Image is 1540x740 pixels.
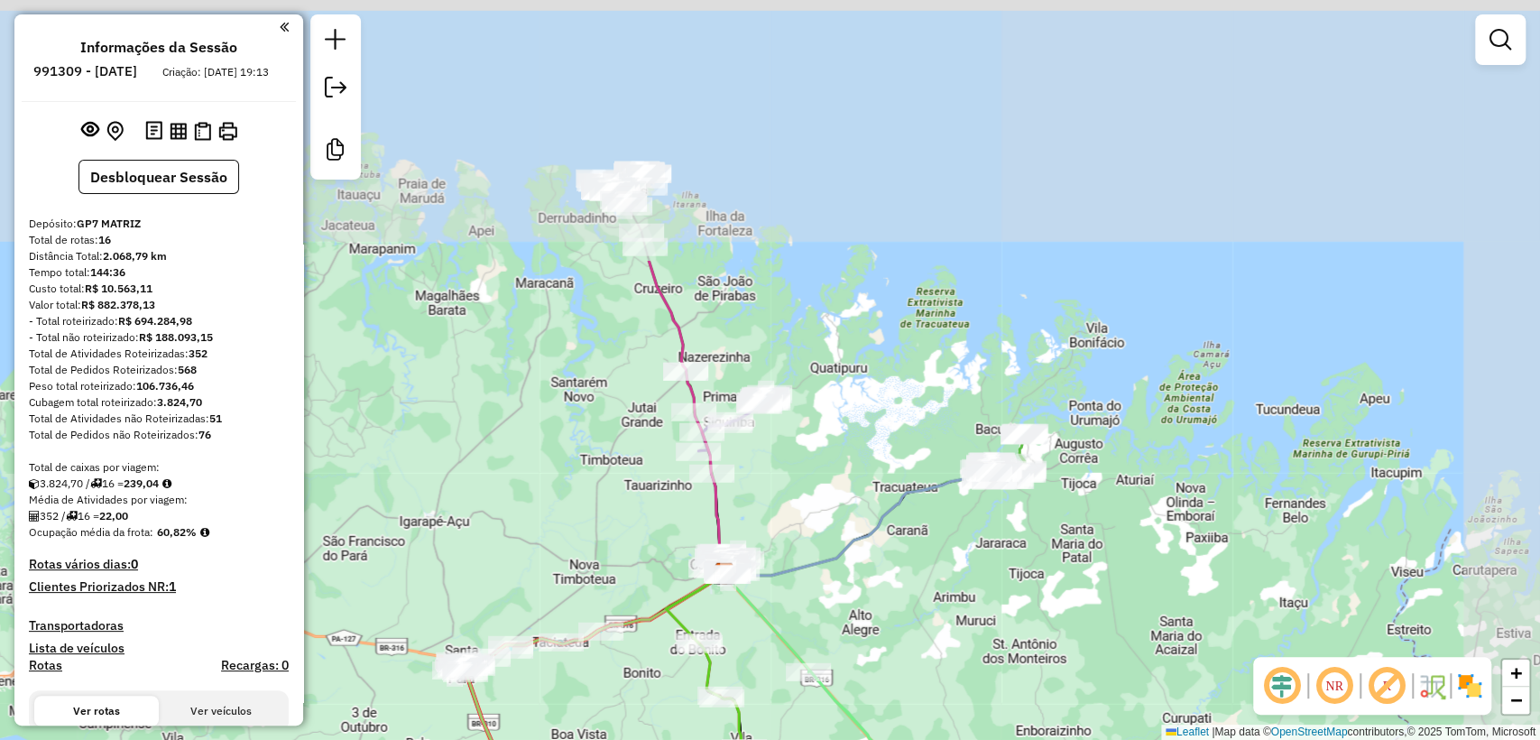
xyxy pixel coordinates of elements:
[198,428,211,441] strong: 76
[162,478,171,489] i: Meta Caixas/viagem: 220,00 Diferença: 19,04
[29,459,289,476] div: Total de caixas por viagem:
[964,460,1010,478] div: Atividade não roteirizada - ROSA BAR
[1482,22,1518,58] a: Exibir filtros
[29,557,289,572] h4: Rotas vários dias:
[967,458,1012,476] div: Atividade não roteirizada - PAN E MINI BOX IDEAL
[139,330,213,344] strong: R$ 188.093,15
[966,456,1011,474] div: Atividade não roteirizada - MERCADINHO DO EDIR
[29,658,62,673] a: Rotas
[78,116,103,145] button: Exibir sessão original
[966,462,1011,480] div: Atividade não roteirizada - BAR DO WAL
[970,455,1015,473] div: Atividade não roteirizada - BOTECO DO GATO
[1365,664,1408,708] span: Exibir rótulo
[221,658,289,673] h4: Recargas: 0
[975,461,1020,479] div: Atividade não roteirizada - LOPES BEBIDAS
[29,313,289,329] div: - Total roteirizado:
[29,411,289,427] div: Total de Atividades não Roteirizadas:
[29,248,289,264] div: Distância Total:
[1417,671,1446,700] img: Fluxo de ruas
[29,329,289,346] div: - Total não roteirizado:
[968,453,1013,471] div: Atividade não roteirizada - IMPERIAL STORE
[80,39,237,56] h4: Informações da Sessão
[967,464,1012,482] div: Atividade não roteirizada - CASA DUARTE
[962,459,1007,477] div: Atividade não roteirizada - AeD BEBIDAS 2
[78,160,239,194] button: Desbloquear Sessão
[1212,726,1214,738] span: |
[960,460,1005,478] div: Atividade não roteirizada - POINT DAS BEBEIDAS
[29,508,289,524] div: 352 / 16 =
[970,457,1015,475] div: Atividade não roteirizada - MAIA BEBIDAS
[1161,725,1540,740] div: Map data © contributors,© 2025 TomTom, Microsoft
[77,217,141,230] strong: GP7 MATRIZ
[318,69,354,110] a: Exportar sessão
[29,297,289,313] div: Valor total:
[29,378,289,394] div: Peso total roteirizado:
[29,281,289,297] div: Custo total:
[29,476,289,492] div: 3.824,70 / 16 =
[1502,660,1529,687] a: Zoom in
[99,509,128,523] strong: 22,00
[178,363,197,376] strong: 568
[29,579,289,595] h4: Clientes Priorizados NR:
[971,463,1016,481] div: Atividade não roteirizada - HIPER DEUS E VIDO
[189,347,207,360] strong: 352
[318,22,354,62] a: Nova sessão e pesquisa
[166,118,190,143] button: Visualizar relatório de Roteirização
[1455,671,1484,700] img: Exibir/Ocultar setores
[1260,664,1304,708] span: Ocultar deslocamento
[124,476,159,490] strong: 239,04
[200,527,209,538] em: Média calculada utilizando a maior ocupação (%Peso ou %Cubagem) de cada rota da sessão. Rotas cro...
[34,696,159,726] button: Ver rotas
[29,525,153,539] span: Ocupação média da frota:
[1510,661,1522,684] span: +
[713,562,736,586] img: GP7 MATRIZ
[1313,664,1356,708] span: Ocultar NR
[157,525,197,539] strong: 60,82%
[29,232,289,248] div: Total de rotas:
[98,233,111,246] strong: 16
[142,117,166,145] button: Logs desbloquear sessão
[29,492,289,508] div: Média de Atividades por viagem:
[155,64,276,80] div: Criação: [DATE] 19:13
[81,298,155,311] strong: R$ 882.378,13
[966,463,1011,481] div: Atividade não roteirizada - BARBEARIA ESTILO VIP
[209,412,222,425] strong: 51
[29,618,289,634] h4: Transportadoras
[131,556,138,572] strong: 0
[136,379,194,393] strong: 106.736,46
[85,282,152,295] strong: R$ 10.563,11
[103,117,127,145] button: Centralizar mapa no depósito ou ponto de apoio
[29,511,40,522] i: Total de Atividades
[29,264,289,281] div: Tempo total:
[29,362,289,378] div: Total de Pedidos Roteirizados:
[1510,689,1522,711] span: −
[215,118,241,144] button: Imprimir Rotas
[29,427,289,443] div: Total de Pedidos não Roteirizados:
[1271,726,1348,738] a: OpenStreetMap
[90,478,102,489] i: Total de rotas
[1502,687,1529,714] a: Zoom out
[33,63,137,79] h6: 991309 - [DATE]
[90,265,125,279] strong: 144:36
[103,249,167,263] strong: 2.068,79 km
[169,578,176,595] strong: 1
[66,511,78,522] i: Total de rotas
[318,132,354,172] a: Criar modelo
[29,478,40,489] i: Cubagem total roteirizado
[29,216,289,232] div: Depósito:
[159,696,283,726] button: Ver veículos
[280,16,289,37] a: Clique aqui para minimizar o painel
[1166,726,1209,738] a: Leaflet
[157,395,202,409] strong: 3.824,70
[29,641,289,656] h4: Lista de veículos
[29,346,289,362] div: Total de Atividades Roteirizadas:
[118,314,192,328] strong: R$ 694.284,98
[29,394,289,411] div: Cubagem total roteirizado:
[190,118,215,144] button: Visualizar Romaneio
